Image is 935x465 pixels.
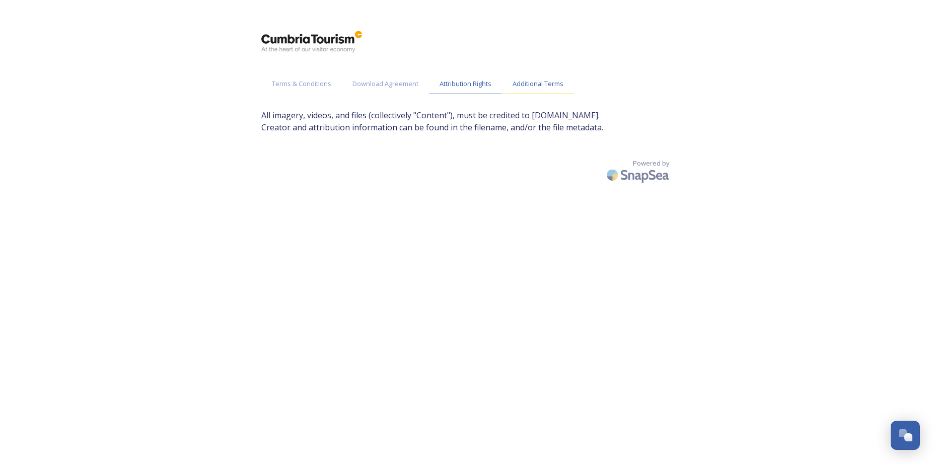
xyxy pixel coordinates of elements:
[440,79,491,89] span: Attribution Rights
[633,159,669,168] span: Powered by
[513,79,563,89] span: Additional Terms
[604,163,674,187] img: SnapSea Logo
[261,30,362,53] img: ct_logo.png
[261,109,674,133] span: All imagery, videos, and files (collectively "Content"), must be credited to [DOMAIN_NAME]. Creat...
[891,421,920,450] button: Open Chat
[272,79,331,89] span: Terms & Conditions
[352,79,418,89] span: Download Agreement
